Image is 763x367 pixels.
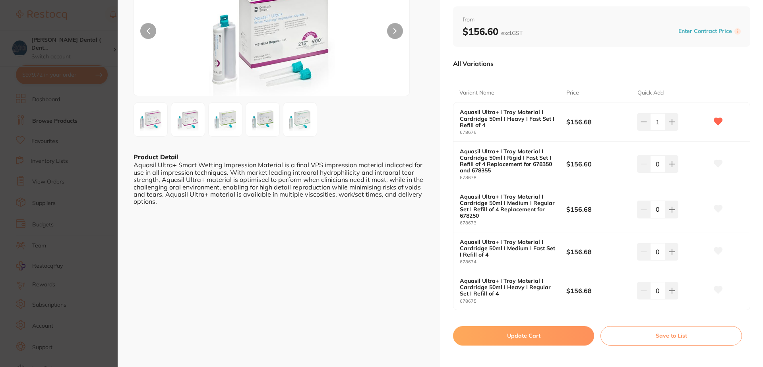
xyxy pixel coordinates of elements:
small: 678678 [460,175,566,180]
img: LTY3ODY3My5qcGc [136,105,165,134]
b: Product Detail [134,153,178,161]
img: Njc2LmpwZw [248,105,277,134]
div: Aquasil Ultra+ Smart Wetting Impression Material is a final VPS impression material indicated for... [134,161,424,205]
b: $156.60 [566,160,630,168]
b: $156.68 [566,247,630,256]
span: from [463,16,741,24]
p: All Variations [453,60,494,68]
button: Update Cart [453,326,594,345]
small: 678676 [460,130,566,135]
b: Aquasil Ultra+ I Tray Material I Cardridge 50ml I Heavy I Regular Set I Refill of 4 [460,278,556,297]
p: Quick Add [637,89,664,97]
small: 678674 [460,259,566,265]
button: Save to List [600,326,742,345]
b: Aquasil Ultra+ I Tray Material I Cardridge 50ml I Medium I Fast Set I Refill of 4 [460,239,556,258]
small: 678675 [460,299,566,304]
img: Njc4LmpwZw [286,105,314,134]
img: Njc4Njc1LmpwZw [211,105,240,134]
b: Aquasil Ultra+ I Tray Material I Cardridge 50ml I Medium I Regular Set I Refill of 4 Replacement ... [460,193,556,219]
p: Price [566,89,579,97]
button: Enter Contract Price [676,27,734,35]
b: Aquasil Ultra+ I Tray Material I Cardridge 50ml I Heavy I Fast Set I Refill of 4 [460,109,556,128]
img: ODY3NC5qcGc [174,105,202,134]
b: $156.68 [566,118,630,126]
p: Variant Name [459,89,494,97]
b: $156.68 [566,286,630,295]
small: 678673 [460,220,566,226]
b: $156.68 [566,205,630,214]
b: $156.60 [463,25,523,37]
b: Aquasil Ultra+ I Tray Material I Cardridge 50ml I Rigid I Fast Set I Refill of 4 Replacement for ... [460,148,556,174]
span: excl. GST [501,29,523,37]
label: i [734,28,741,35]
